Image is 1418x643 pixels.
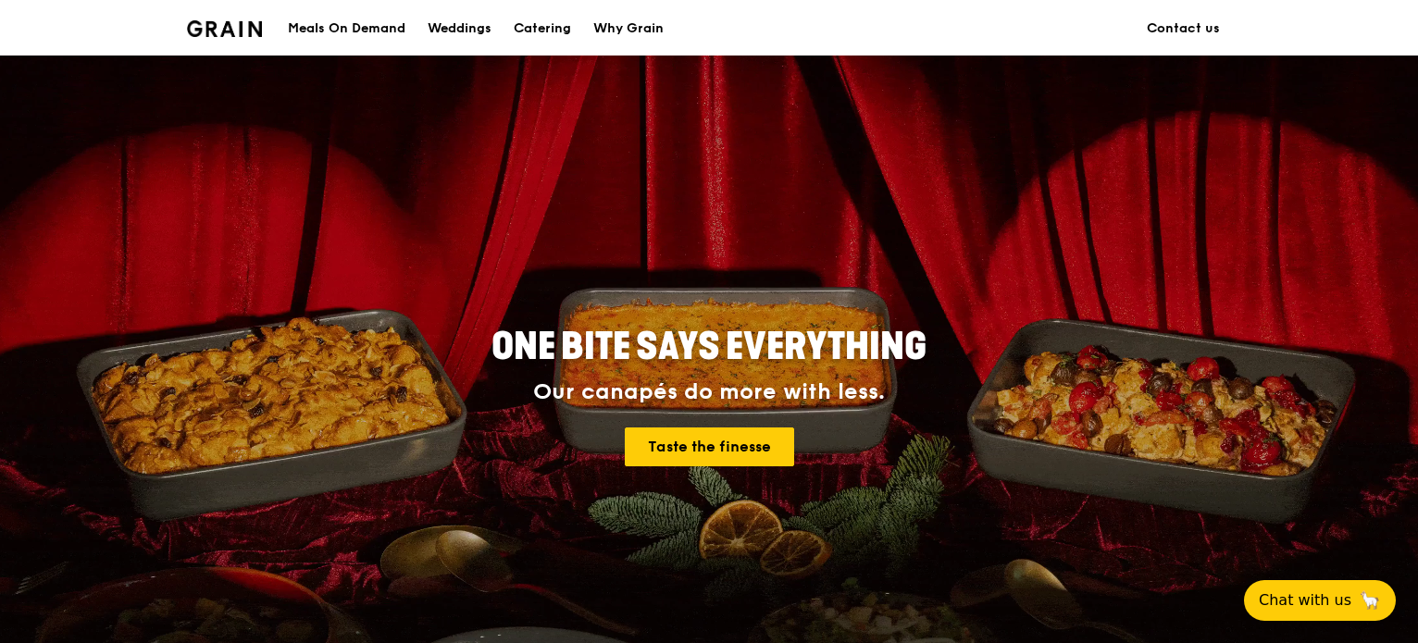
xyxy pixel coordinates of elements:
a: Why Grain [582,1,675,56]
a: Taste the finesse [625,427,794,466]
a: Contact us [1136,1,1231,56]
span: ONE BITE SAYS EVERYTHING [491,325,927,369]
span: Chat with us [1259,589,1351,612]
div: Why Grain [593,1,664,56]
img: Grain [187,20,262,37]
div: Catering [514,1,571,56]
div: Our canapés do more with less. [376,379,1042,405]
span: 🦙 [1359,589,1381,612]
div: Weddings [428,1,491,56]
a: Catering [503,1,582,56]
div: Meals On Demand [288,1,405,56]
a: Weddings [417,1,503,56]
button: Chat with us🦙 [1244,580,1396,621]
